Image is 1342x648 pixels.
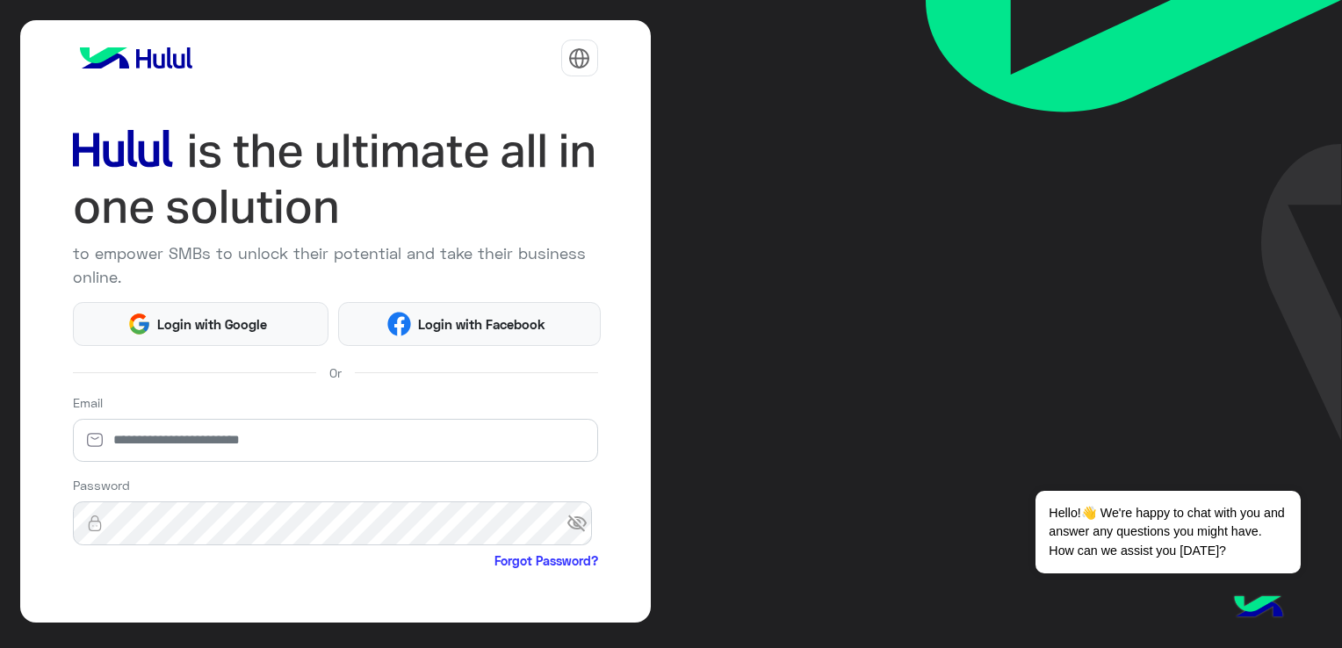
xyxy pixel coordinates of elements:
button: Login with Google [73,302,329,346]
img: tab [568,47,590,69]
span: Login with Facebook [411,314,552,335]
label: Email [73,393,103,412]
img: Facebook [387,312,411,335]
img: hululLoginTitle_EN.svg [73,123,598,235]
button: Login with Facebook [338,302,601,346]
img: email [73,431,117,449]
img: lock [73,515,117,532]
p: to empower SMBs to unlock their potential and take their business online. [73,241,598,289]
img: Google [127,312,151,335]
label: Password [73,476,130,494]
img: logo [73,40,199,76]
span: Hello!👋 We're happy to chat with you and answer any questions you might have. How can we assist y... [1035,491,1300,573]
span: visibility_off [566,508,598,539]
span: Login with Google [151,314,274,335]
img: hulul-logo.png [1228,578,1289,639]
iframe: reCAPTCHA [73,573,340,642]
span: Or [329,364,342,382]
a: Forgot Password? [494,551,598,570]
